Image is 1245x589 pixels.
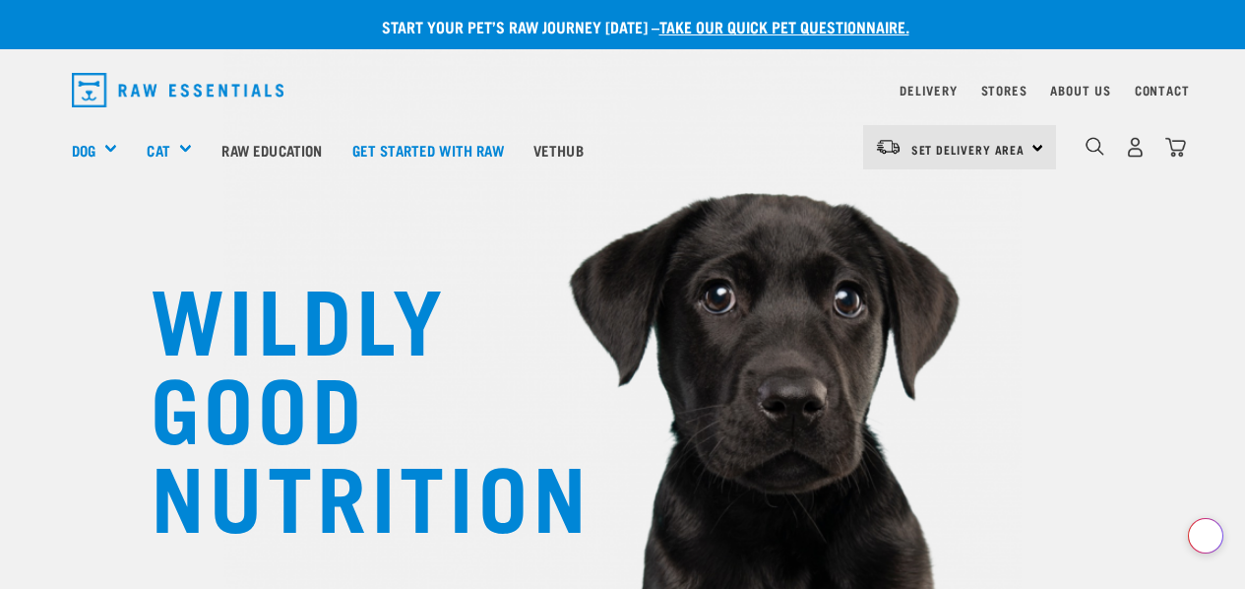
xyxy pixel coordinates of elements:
h1: WILDLY GOOD NUTRITION [151,271,544,537]
a: take our quick pet questionnaire. [659,22,909,31]
a: Stores [981,87,1027,94]
img: van-moving.png [875,138,902,156]
a: Get started with Raw [338,110,519,189]
a: About Us [1050,87,1110,94]
a: Raw Education [207,110,337,189]
img: user.png [1125,137,1146,158]
a: Dog [72,139,95,162]
a: Cat [147,139,169,162]
a: Delivery [900,87,957,94]
nav: dropdown navigation [56,65,1190,115]
a: Vethub [519,110,598,189]
a: Contact [1135,87,1190,94]
img: home-icon@2x.png [1165,137,1186,158]
span: Set Delivery Area [911,146,1026,153]
img: home-icon-1@2x.png [1086,137,1104,156]
img: Raw Essentials Logo [72,73,284,107]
